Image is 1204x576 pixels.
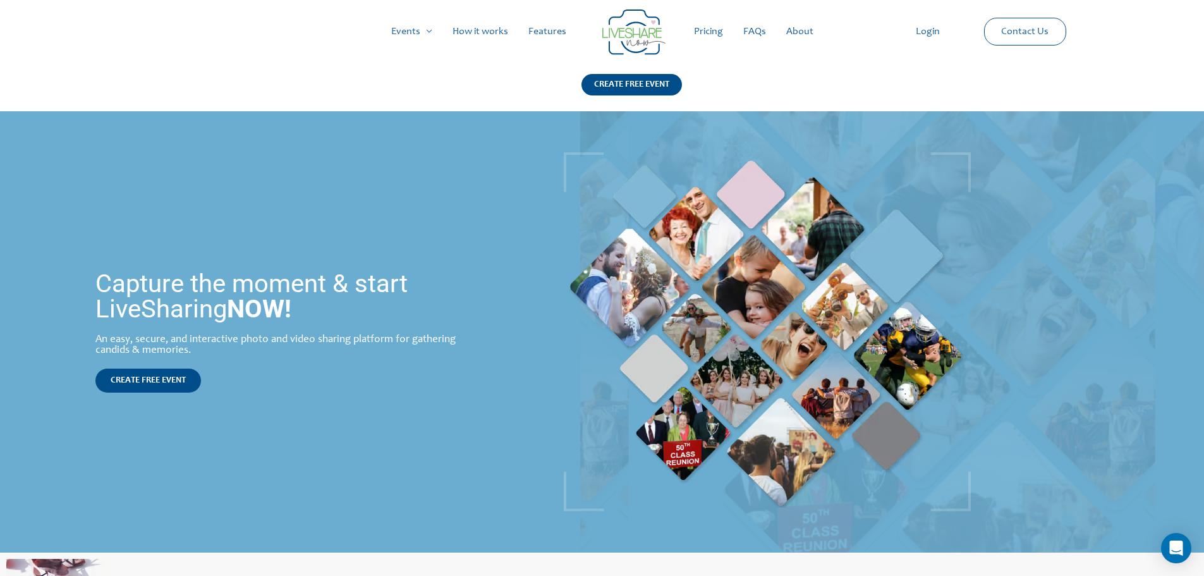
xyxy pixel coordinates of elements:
[602,9,666,55] img: LiveShare logo - Capture & Share Event Memories
[22,11,1182,52] nav: Site Navigation
[684,11,733,52] a: Pricing
[733,11,776,52] a: FAQs
[776,11,824,52] a: About
[581,74,682,111] a: CREATE FREE EVENT
[564,152,971,512] img: Live Photobooth
[1161,533,1191,563] div: Open Intercom Messenger
[227,294,291,324] strong: NOW!
[95,334,481,356] div: An easy, secure, and interactive photo and video sharing platform for gathering candids & memories.
[381,11,442,52] a: Events
[991,18,1059,45] a: Contact Us
[581,74,682,95] div: CREATE FREE EVENT
[906,11,950,52] a: Login
[95,271,481,322] h1: Capture the moment & start LiveSharing
[95,369,201,393] a: CREATE FREE EVENT
[111,376,186,385] span: CREATE FREE EVENT
[518,11,576,52] a: Features
[442,11,518,52] a: How it works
